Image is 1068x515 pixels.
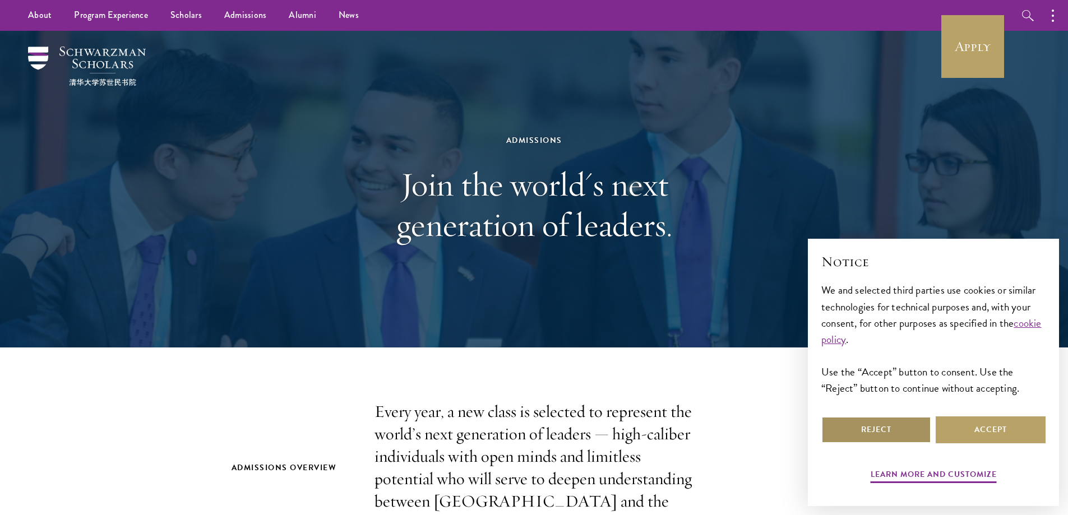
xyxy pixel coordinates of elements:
div: We and selected third parties use cookies or similar technologies for technical purposes and, wit... [821,282,1046,396]
img: Schwarzman Scholars [28,47,146,86]
div: Admissions [341,133,728,147]
h2: Notice [821,252,1046,271]
h2: Admissions Overview [232,461,352,475]
h1: Join the world's next generation of leaders. [341,164,728,245]
button: Reject [821,416,931,443]
a: Apply [941,15,1004,78]
a: cookie policy [821,315,1042,347]
button: Accept [936,416,1046,443]
button: Learn more and customize [871,467,997,485]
